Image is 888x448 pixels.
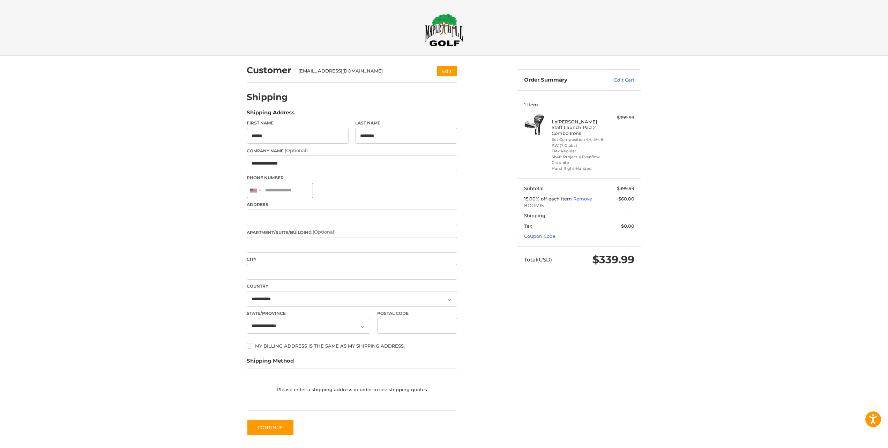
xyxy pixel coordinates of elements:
[552,119,605,136] h4: 1 x [PERSON_NAME] Staff Launch Pad 2 Combo Irons
[524,102,634,107] h3: 1 Item
[621,223,634,229] span: $0.00
[524,77,599,84] h3: Order Summary
[524,256,552,263] span: Total (USD)
[524,185,544,191] span: Subtotal
[599,77,634,84] a: Edit Cart
[552,148,605,154] li: Flex Regular
[247,183,263,198] div: United States: +1
[617,196,634,202] span: -$60.00
[524,233,555,239] a: Coupon Code
[524,202,634,209] span: BOOM15
[247,310,370,317] label: State/Province
[247,419,294,435] button: Continue
[617,185,634,191] span: $399.99
[592,253,634,266] span: $339.99
[247,343,457,349] label: My billing address is the same as my shipping address.
[247,256,457,263] label: City
[247,175,457,181] label: Phone Number
[247,383,457,396] p: Please enter a shipping address in order to see shipping quotes
[247,65,291,76] h2: Customer
[552,166,605,172] li: Hand Right-Handed
[437,66,457,76] button: Edit
[355,120,457,126] label: Last Name
[524,213,545,218] span: Shipping
[524,196,573,202] span: 15.00% off each item
[631,213,634,218] span: --
[247,202,457,208] label: Address
[298,68,424,75] div: [EMAIL_ADDRESS][DOMAIN_NAME]
[247,92,288,102] h2: Shipping
[247,109,294,120] legend: Shipping Address
[524,223,532,229] span: Tax
[830,429,888,448] iframe: Google Customer Reviews
[247,120,349,126] label: First Name
[573,196,592,202] a: Remove
[552,137,605,148] li: Set Composition 4H, 5H, 6-PW (7 Clubs)
[247,147,457,154] label: Company Name
[247,283,457,289] label: Country
[285,147,308,153] small: (Optional)
[247,229,457,236] label: Apartment/Suite/Building
[247,357,294,368] legend: Shipping Method
[607,114,634,121] div: $399.99
[425,14,463,46] img: Maple Hill Golf
[377,310,457,317] label: Postal Code
[552,154,605,166] li: Shaft Project X Evenflow Graphite
[313,229,336,235] small: (Optional)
